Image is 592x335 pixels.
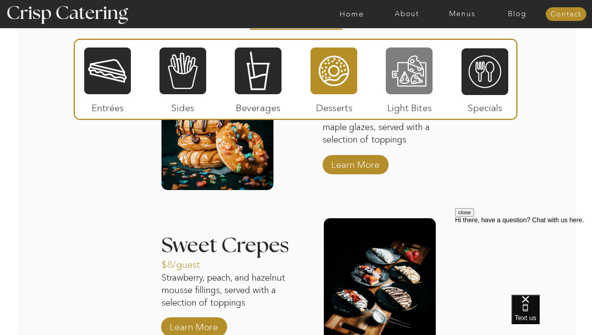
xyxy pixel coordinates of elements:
[324,10,379,18] a: Home
[546,10,586,19] a: Contact
[383,94,436,118] p: Light Bites
[435,10,490,18] a: Menus
[307,94,361,118] p: Desserts
[379,10,435,18] a: About
[329,151,382,174] a: Learn More
[161,235,310,256] h3: Sweet Crepes
[81,94,135,118] p: Entrées
[490,10,545,18] a: Blog
[156,94,209,118] p: Sides
[455,208,592,305] iframe: podium webchat widget prompt
[511,295,592,335] iframe: podium webchat widget bubble
[161,272,294,310] p: Strawberry, peach, and hazelnut mousse fillings, served with a selection of toppings
[161,251,215,274] a: $8/guest
[458,94,511,118] p: Specials
[323,109,435,147] p: Chocolate, vanilla, and maple glazes, served with a selection of toppings
[231,94,285,118] p: Beverages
